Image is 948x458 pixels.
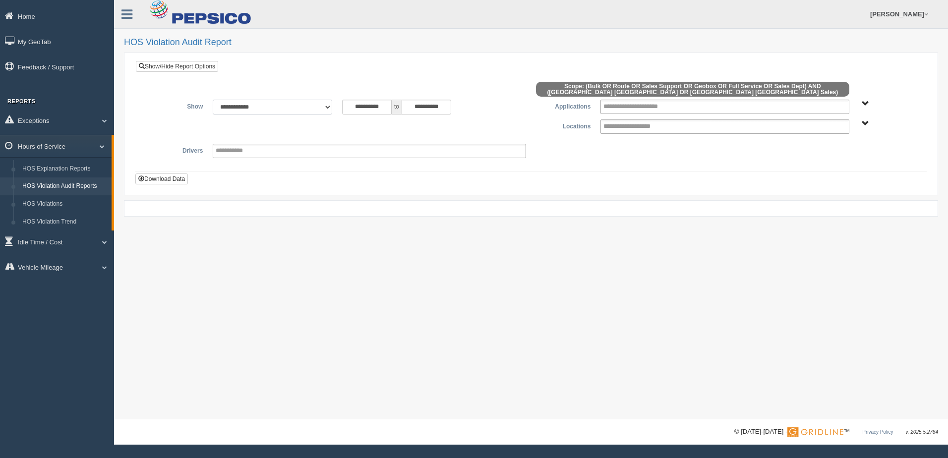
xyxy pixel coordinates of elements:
[135,173,188,184] button: Download Data
[18,195,112,213] a: HOS Violations
[18,177,112,195] a: HOS Violation Audit Reports
[143,100,208,112] label: Show
[18,160,112,178] a: HOS Explanation Reports
[531,100,595,112] label: Applications
[536,82,849,97] span: Scope: (Bulk OR Route OR Sales Support OR Geobox OR Full Service OR Sales Dept) AND ([GEOGRAPHIC_...
[124,38,938,48] h2: HOS Violation Audit Report
[906,429,938,435] span: v. 2025.5.2764
[18,213,112,231] a: HOS Violation Trend
[143,144,208,156] label: Drivers
[136,61,218,72] a: Show/Hide Report Options
[787,427,843,437] img: Gridline
[531,119,595,131] label: Locations
[734,427,938,437] div: © [DATE]-[DATE] - ™
[392,100,402,114] span: to
[862,429,893,435] a: Privacy Policy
